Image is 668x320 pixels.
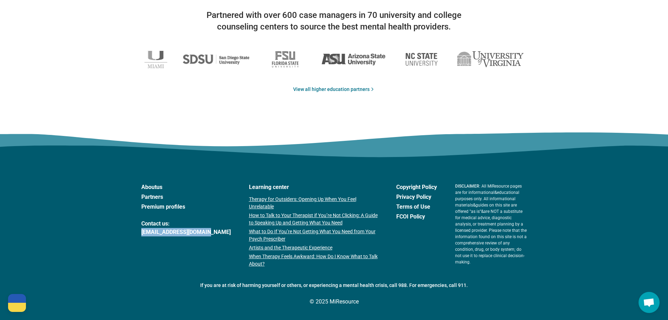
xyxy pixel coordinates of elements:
[144,51,167,68] img: University of Miami
[396,193,437,201] a: Privacy Policy
[321,53,386,65] img: Arizona State University
[396,203,437,211] a: Terms of Use
[396,183,437,191] a: Copyright Policy
[249,244,378,252] a: Artists and the Therapeutic Experience
[141,193,231,201] a: Partners
[249,228,378,243] a: What to Do If You’re Not Getting What You Need from Your Psych Prescriber
[455,184,479,189] span: DISCLAIMER
[249,212,378,227] a: How to Talk to Your Therapist if You’re Not Clicking: A Guide to Speaking Up and Getting What You...
[639,292,660,313] div: Open chat
[183,52,249,67] img: San Diego State University
[249,196,378,210] a: Therapy for Outsiders: Opening Up When You Feel Unrelatable
[249,183,378,191] a: Learning center
[265,47,306,72] img: Florida State University
[141,298,527,306] p: © 2025 MiResource
[455,183,527,265] p: : All MiResource pages are for informational & educational purposes only. All informational mater...
[141,183,231,191] a: Aboutus
[194,9,474,33] p: Partnered with over 600 case managers in 70 university and college counseling centers to source t...
[141,282,527,289] p: If you are at risk of harming yourself or others, or experiencing a mental health crisis, call 98...
[141,203,231,211] a: Premium profiles
[141,228,231,236] a: [EMAIL_ADDRESS][DOMAIN_NAME]
[249,253,378,268] a: When Therapy Feels Awkward: How Do I Know What to Talk About?
[457,51,524,67] img: University of Virginia
[396,213,437,221] a: FCOI Policy
[141,220,231,228] span: Contact us:
[293,86,375,93] a: View all higher education partners
[401,50,442,69] img: North Carolina State University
